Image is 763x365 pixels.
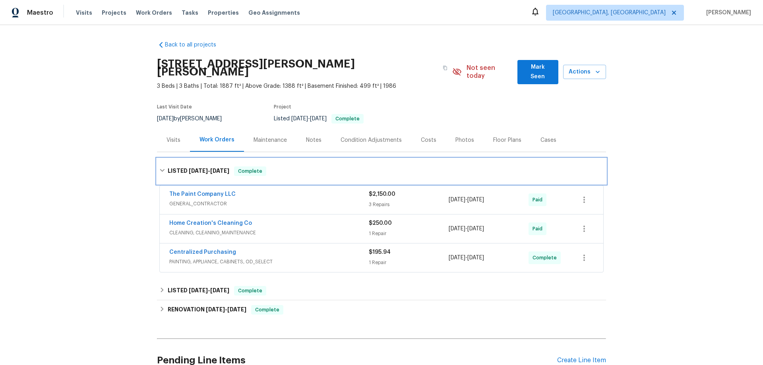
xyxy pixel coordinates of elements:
[169,258,369,266] span: PAINTING, APPLIANCE, CABINETS, OD_SELECT
[206,307,225,312] span: [DATE]
[557,357,606,364] div: Create Line Item
[157,158,606,184] div: LISTED [DATE]-[DATE]Complete
[421,136,436,144] div: Costs
[248,9,300,17] span: Geo Assignments
[703,9,751,17] span: [PERSON_NAME]
[210,168,229,174] span: [DATE]
[227,307,246,312] span: [DATE]
[235,287,265,295] span: Complete
[157,116,174,122] span: [DATE]
[310,116,327,122] span: [DATE]
[189,168,208,174] span: [DATE]
[206,307,246,312] span: -
[306,136,321,144] div: Notes
[569,67,600,77] span: Actions
[169,229,369,237] span: CLEANING, CLEANING_MAINTENANCE
[136,9,172,17] span: Work Orders
[332,116,363,121] span: Complete
[449,197,465,203] span: [DATE]
[493,136,521,144] div: Floor Plans
[341,136,402,144] div: Condition Adjustments
[291,116,308,122] span: [DATE]
[189,288,208,293] span: [DATE]
[157,104,192,109] span: Last Visit Date
[369,249,391,255] span: $195.94
[252,306,283,314] span: Complete
[157,281,606,300] div: LISTED [DATE]-[DATE]Complete
[169,220,252,226] a: Home Creation's Cleaning Co
[553,9,666,17] span: [GEOGRAPHIC_DATA], [GEOGRAPHIC_DATA]
[467,226,484,232] span: [DATE]
[449,226,465,232] span: [DATE]
[533,225,546,233] span: Paid
[540,136,556,144] div: Cases
[235,167,265,175] span: Complete
[254,136,287,144] div: Maintenance
[449,196,484,204] span: -
[157,41,233,49] a: Back to all projects
[168,305,246,315] h6: RENOVATION
[169,200,369,208] span: GENERAL_CONTRACTOR
[27,9,53,17] span: Maestro
[533,196,546,204] span: Paid
[182,10,198,15] span: Tasks
[369,259,449,267] div: 1 Repair
[208,9,239,17] span: Properties
[157,60,438,76] h2: [STREET_ADDRESS][PERSON_NAME][PERSON_NAME]
[455,136,474,144] div: Photos
[533,254,560,262] span: Complete
[517,60,558,84] button: Mark Seen
[169,191,236,197] a: The Paint Company LLC
[189,168,229,174] span: -
[449,225,484,233] span: -
[169,249,236,255] a: Centralized Purchasing
[76,9,92,17] span: Visits
[291,116,327,122] span: -
[369,201,449,209] div: 3 Repairs
[449,254,484,262] span: -
[467,255,484,261] span: [DATE]
[274,104,291,109] span: Project
[467,197,484,203] span: [DATE]
[157,300,606,319] div: RENOVATION [DATE]-[DATE]Complete
[168,166,229,176] h6: LISTED
[168,286,229,295] h6: LISTED
[369,230,449,238] div: 1 Repair
[157,82,452,90] span: 3 Beds | 3 Baths | Total: 1887 ft² | Above Grade: 1388 ft² | Basement Finished: 499 ft² | 1986
[274,116,364,122] span: Listed
[524,62,552,82] span: Mark Seen
[167,136,180,144] div: Visits
[157,114,231,124] div: by [PERSON_NAME]
[102,9,126,17] span: Projects
[369,220,392,226] span: $250.00
[189,288,229,293] span: -
[438,61,452,75] button: Copy Address
[210,288,229,293] span: [DATE]
[369,191,395,197] span: $2,150.00
[199,136,234,144] div: Work Orders
[449,255,465,261] span: [DATE]
[467,64,513,80] span: Not seen today
[563,65,606,79] button: Actions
